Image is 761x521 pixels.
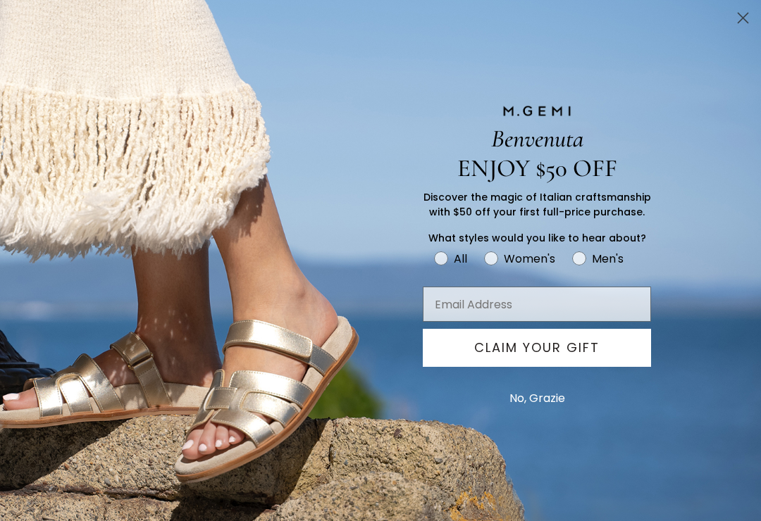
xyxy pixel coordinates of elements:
span: Benvenuta [491,124,583,153]
button: Close dialog [731,6,755,30]
span: ENJOY $50 OFF [457,153,617,183]
img: M.GEMI [502,105,572,118]
div: Men's [592,250,624,268]
span: What styles would you like to hear about? [428,231,646,245]
button: CLAIM YOUR GIFT [423,329,651,367]
button: No, Grazie [502,381,572,416]
div: All [454,250,467,268]
input: Email Address [423,287,651,322]
span: Discover the magic of Italian craftsmanship with $50 off your first full-price purchase. [423,190,651,219]
div: Women's [504,250,555,268]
